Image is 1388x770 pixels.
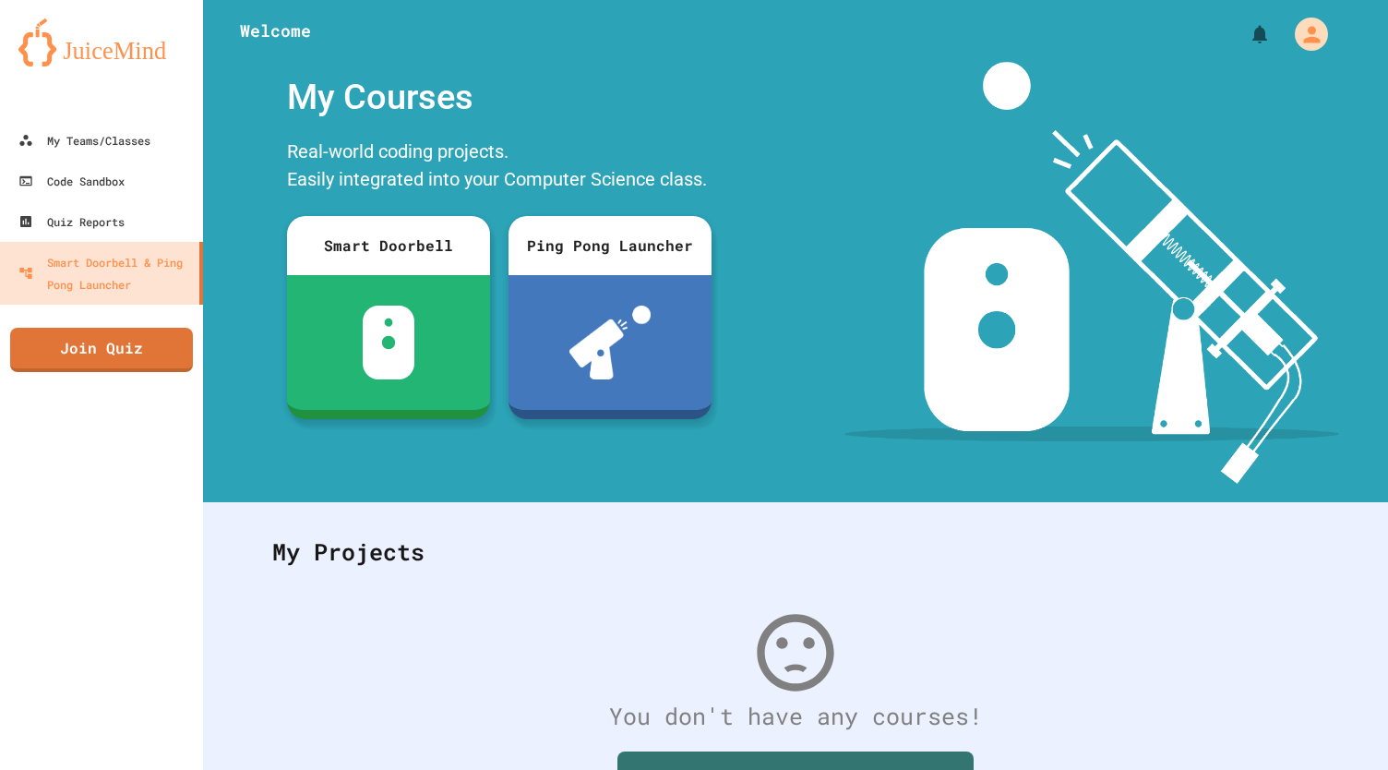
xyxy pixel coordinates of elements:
[363,306,415,379] img: sdb-white.svg
[18,129,150,151] div: My Teams/Classes
[254,699,1337,734] div: You don't have any courses!
[844,62,1339,484] img: banner-image-my-projects.png
[278,62,721,133] div: My Courses
[509,216,712,275] div: Ping Pong Launcher
[1214,18,1275,50] div: My Notifications
[10,328,193,372] a: Join Quiz
[18,211,125,233] div: Quiz Reports
[287,216,490,275] div: Smart Doorbell
[1275,13,1333,55] div: My Account
[18,170,125,192] div: Code Sandbox
[254,516,1337,588] div: My Projects
[1235,616,1370,694] iframe: chat widget
[18,18,185,66] img: logo-orange.svg
[18,251,192,295] div: Smart Doorbell & Ping Pong Launcher
[569,306,652,379] img: ppl-with-ball.png
[278,133,721,202] div: Real-world coding projects. Easily integrated into your Computer Science class.
[1310,696,1370,752] iframe: chat widget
